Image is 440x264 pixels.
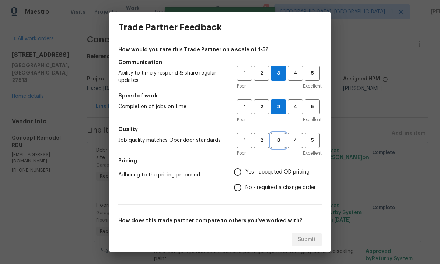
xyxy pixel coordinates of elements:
[289,136,302,145] span: 4
[118,217,322,224] h5: How does this trade partner compare to others you’ve worked with?
[255,136,268,145] span: 2
[305,69,319,78] span: 5
[303,116,322,123] span: Excellent
[238,69,251,78] span: 1
[245,168,310,176] span: Yes - accepted OD pricing
[288,99,303,114] button: 4
[118,69,225,84] span: Ability to timely respond & share regular updates
[271,133,286,148] button: 3
[245,184,316,192] span: No - required a change order
[118,92,322,99] h5: Speed of work
[118,22,222,32] h3: Trade Partner Feedback
[303,150,322,157] span: Excellent
[305,66,320,81] button: 5
[254,99,269,114] button: 2
[118,157,322,164] h5: Pricing
[305,103,319,111] span: 5
[237,66,252,81] button: 1
[237,82,246,90] span: Poor
[255,69,268,78] span: 2
[271,99,286,114] button: 3
[305,136,319,145] span: 5
[238,103,251,111] span: 1
[118,137,225,144] span: Job quality matches Opendoor standards
[118,46,322,53] h4: How would you rate this Trade Partner on a scale of 1-5?
[289,69,302,78] span: 4
[271,103,286,111] span: 3
[234,164,322,195] div: Pricing
[237,133,252,148] button: 1
[305,133,320,148] button: 5
[237,116,246,123] span: Poor
[271,69,286,78] span: 3
[254,66,269,81] button: 2
[118,171,222,179] span: Adhering to the pricing proposed
[118,103,225,110] span: Completion of jobs on time
[238,136,251,145] span: 1
[288,66,303,81] button: 4
[254,133,269,148] button: 2
[118,58,322,66] h5: Communication
[118,126,322,133] h5: Quality
[271,66,286,81] button: 3
[272,136,285,145] span: 3
[237,99,252,114] button: 1
[237,150,246,157] span: Poor
[303,82,322,90] span: Excellent
[289,103,302,111] span: 4
[288,133,303,148] button: 4
[305,99,320,114] button: 5
[255,103,268,111] span: 2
